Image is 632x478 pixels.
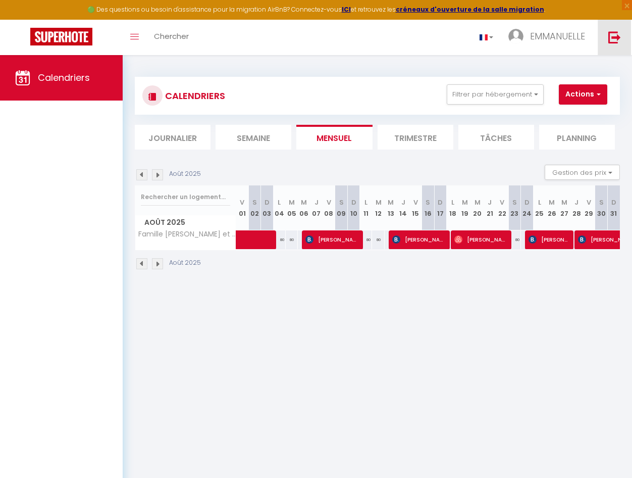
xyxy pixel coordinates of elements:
abbr: D [524,198,530,207]
th: 08 [323,185,335,230]
abbr: D [438,198,443,207]
span: [PERSON_NAME] [454,230,507,249]
th: 31 [607,185,620,230]
th: 11 [360,185,373,230]
th: 30 [595,185,608,230]
abbr: V [413,198,418,207]
li: Planning [539,125,615,150]
div: 80 [372,230,385,249]
li: Trimestre [378,125,453,150]
abbr: S [426,198,430,207]
th: 28 [570,185,583,230]
th: 24 [521,185,534,230]
abbr: M [549,198,555,207]
th: 27 [558,185,570,230]
span: Famille [PERSON_NAME] et [PERSON_NAME] [137,230,238,238]
abbr: M [475,198,481,207]
abbr: D [611,198,616,207]
abbr: D [351,198,356,207]
button: Actions [559,84,607,105]
input: Rechercher un logement... [141,188,230,206]
th: 22 [496,185,509,230]
abbr: V [587,198,591,207]
img: Super Booking [30,28,92,45]
abbr: L [538,198,541,207]
abbr: M [289,198,295,207]
span: EMMANUELLE [530,30,585,42]
th: 07 [310,185,323,230]
th: 04 [273,185,286,230]
a: créneaux d'ouverture de la salle migration [396,5,544,14]
th: 18 [447,185,459,230]
a: ... EMMANUELLE [501,20,598,55]
th: 03 [261,185,274,230]
span: [PERSON_NAME] [305,230,358,249]
th: 01 [236,185,249,230]
span: [PERSON_NAME] [392,230,445,249]
p: Août 2025 [169,258,201,268]
abbr: L [278,198,281,207]
th: 19 [459,185,471,230]
abbr: J [574,198,578,207]
div: 80 [508,230,521,249]
th: 12 [372,185,385,230]
th: 14 [397,185,409,230]
th: 09 [335,185,348,230]
th: 10 [347,185,360,230]
th: 13 [385,185,397,230]
th: 05 [286,185,298,230]
abbr: M [462,198,468,207]
th: 21 [484,185,496,230]
abbr: V [240,198,244,207]
abbr: S [339,198,344,207]
abbr: M [301,198,307,207]
a: Chercher [146,20,196,55]
li: Journalier [135,125,210,150]
span: [PERSON_NAME] [529,230,569,249]
th: 20 [471,185,484,230]
span: Calendriers [38,71,90,84]
div: 80 [360,230,373,249]
button: Ouvrir le widget de chat LiveChat [8,4,38,34]
abbr: M [376,198,382,207]
img: logout [608,31,621,43]
li: Mensuel [296,125,372,150]
th: 26 [546,185,558,230]
abbr: J [488,198,492,207]
th: 25 [533,185,546,230]
th: 02 [248,185,261,230]
p: Août 2025 [169,169,201,179]
abbr: V [500,198,504,207]
abbr: L [364,198,367,207]
a: ICI [342,5,351,14]
img: ... [508,29,523,44]
abbr: V [327,198,331,207]
abbr: J [314,198,319,207]
abbr: J [401,198,405,207]
th: 16 [422,185,434,230]
th: 23 [508,185,521,230]
abbr: S [599,198,604,207]
abbr: S [252,198,257,207]
abbr: D [265,198,270,207]
li: Tâches [458,125,534,150]
abbr: M [561,198,567,207]
abbr: S [512,198,517,207]
h3: CALENDRIERS [163,84,225,107]
button: Gestion des prix [545,165,620,180]
button: Filtrer par hébergement [447,84,544,105]
abbr: L [451,198,454,207]
th: 29 [583,185,595,230]
th: 17 [434,185,447,230]
span: Chercher [154,31,189,41]
th: 06 [298,185,310,230]
li: Semaine [216,125,291,150]
th: 15 [409,185,422,230]
span: Août 2025 [135,215,236,230]
abbr: M [388,198,394,207]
